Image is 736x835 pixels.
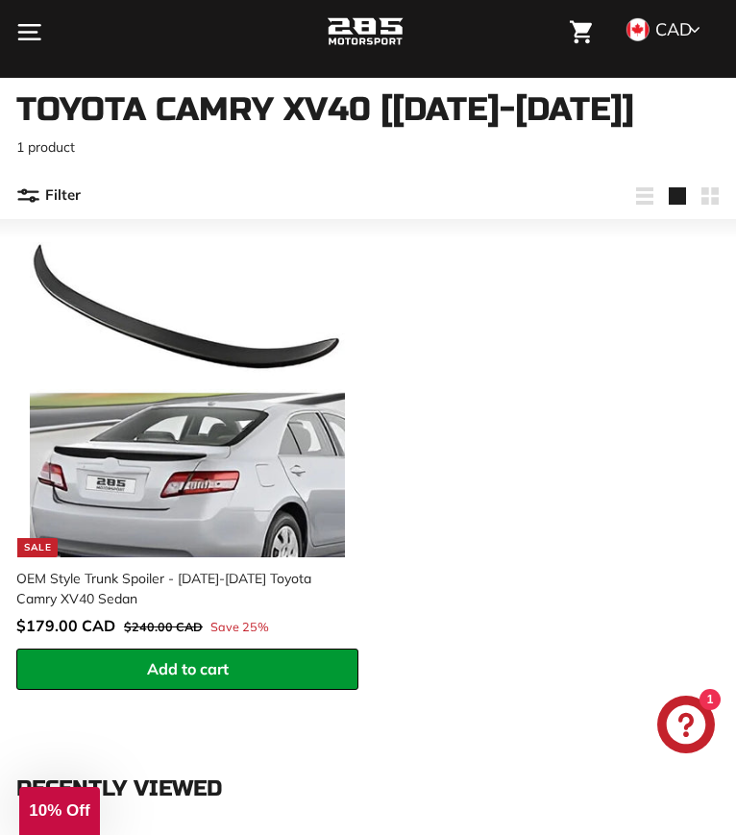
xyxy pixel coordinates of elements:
[16,616,115,635] span: $179.00 CAD
[16,649,358,690] button: Add to cart
[29,801,89,820] span: 10% Off
[560,5,601,60] a: Cart
[16,173,81,219] button: Filter
[651,696,721,758] inbox-online-store-chat: Shopify online store chat
[16,229,358,649] a: Sale OEM Style Trunk Spoiler - [DATE]-[DATE] Toyota Camry XV40 Sedan Save 25%
[16,92,720,128] h1: Toyota Camry XV40 [[DATE]-[DATE]]
[16,776,720,800] div: Recently viewed
[19,787,100,835] div: 10% Off
[655,18,692,40] span: CAD
[210,618,269,636] span: Save 25%
[327,15,404,48] img: Logo_285_Motorsport_areodynamics_components
[16,569,347,609] div: OEM Style Trunk Spoiler - [DATE]-[DATE] Toyota Camry XV40 Sedan
[16,137,720,158] p: 1 product
[17,538,58,557] div: Sale
[124,619,203,634] span: $240.00 CAD
[147,659,229,678] span: Add to cart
